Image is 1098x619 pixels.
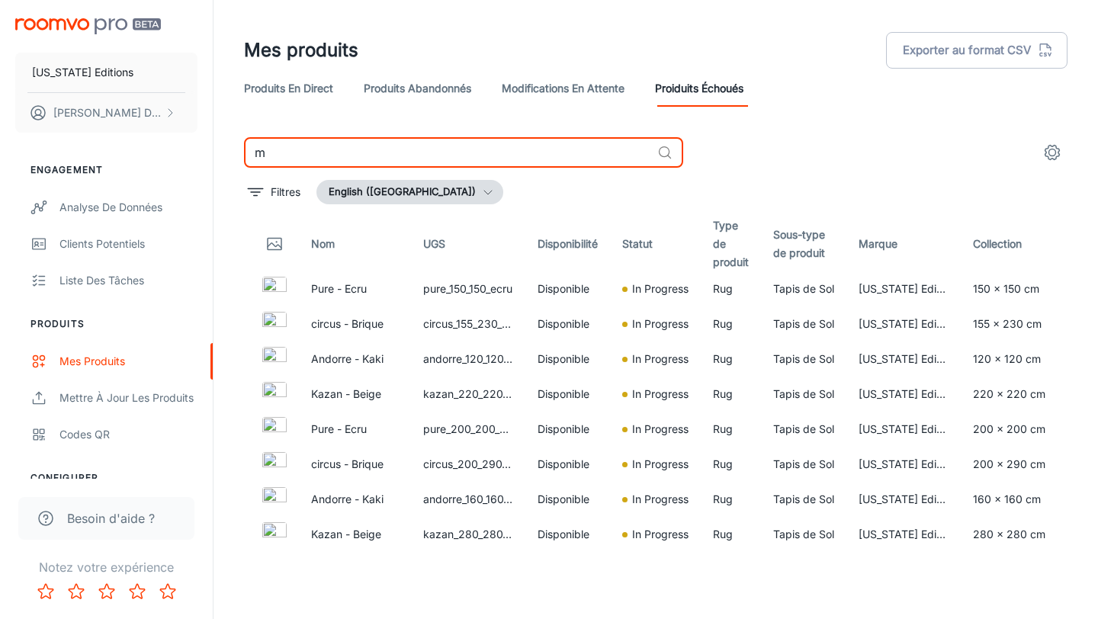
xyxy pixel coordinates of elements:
td: [US_STATE] Editions [846,482,961,517]
td: [US_STATE] Editions [846,271,961,306]
button: Rate 2 star [61,576,91,607]
button: English ([GEOGRAPHIC_DATA]) [316,180,503,204]
button: settings [1037,137,1067,168]
p: [PERSON_NAME] Diallo [53,104,161,121]
p: Andorre - Kaki [311,351,399,367]
div: Liste des tâches [59,272,197,289]
a: Produits abandonnés [364,70,471,107]
td: andorre_120_120_kaki [411,342,525,377]
td: Disponible [525,342,610,377]
td: 150 x 150 cm [961,271,1058,306]
th: Statut [610,216,701,271]
div: Clients potentiels [59,236,197,252]
p: Pure - Ecru [311,421,399,438]
p: In Progress [632,526,689,543]
p: In Progress [632,491,689,508]
th: Collection [961,216,1058,271]
td: 200 x 200 cm [961,412,1058,447]
td: Tapis de Sol [761,342,846,377]
p: Filtres [271,184,300,200]
td: kazan_280_280_beige [411,517,525,552]
td: Disponible [525,482,610,517]
div: Analyse de données [59,199,197,216]
td: Tapis de Sol [761,482,846,517]
p: In Progress [632,386,689,403]
td: Tapis de Sol [761,377,846,412]
p: Notez votre expérience [12,558,201,576]
td: Rug [701,306,761,342]
td: [US_STATE] Editions [846,342,961,377]
a: Proiduits Échoués [655,70,743,107]
td: [US_STATE] Editions [846,377,961,412]
p: Pure - Ecru [311,281,399,297]
p: Kazan - Beige [311,526,399,543]
p: Kazan - Beige [311,386,399,403]
td: Rug [701,482,761,517]
td: 160 x 160 cm [961,482,1058,517]
td: kazan_220_220_beige [411,377,525,412]
td: [US_STATE] Editions [846,447,961,482]
td: Tapis de Sol [761,517,846,552]
p: In Progress [632,281,689,297]
td: Rug [701,271,761,306]
img: Roomvo PRO Beta [15,18,161,34]
td: Tapis de Sol [761,447,846,482]
td: [US_STATE] Editions [846,306,961,342]
td: Rug [701,377,761,412]
td: 120 x 120 cm [961,342,1058,377]
p: [US_STATE] Editions [32,64,133,81]
button: [PERSON_NAME] Diallo [15,93,197,133]
td: Rug [701,517,761,552]
button: [US_STATE] Editions [15,53,197,92]
td: Disponible [525,377,610,412]
button: Rate 5 star [152,576,183,607]
a: Modifications en attente [502,70,624,107]
th: Nom [299,216,411,271]
td: circus_155_230_brique [411,306,525,342]
td: Rug [701,447,761,482]
td: Rug [701,342,761,377]
td: 280 x 280 cm [961,517,1058,552]
td: 200 x 290 cm [961,447,1058,482]
p: Andorre - Kaki [311,491,399,508]
td: [US_STATE] Editions [846,412,961,447]
svg: Thumbnail [265,235,284,253]
input: Chercher [244,137,651,168]
span: Besoin d'aide ? [67,509,155,528]
td: Disponible [525,412,610,447]
td: Tapis de Sol [761,412,846,447]
td: circus_200_290_brique [411,447,525,482]
td: pure_150_150_ecru [411,271,525,306]
button: Rate 4 star [122,576,152,607]
td: Disponible [525,447,610,482]
p: circus - Brique [311,456,399,473]
td: pure_200_200_ecru [411,412,525,447]
th: UGS [411,216,525,271]
p: In Progress [632,351,689,367]
div: Codes QR [59,426,197,443]
td: Rug [701,412,761,447]
button: Rate 3 star [91,576,122,607]
th: Sous-type de produit [761,216,846,271]
p: In Progress [632,421,689,438]
td: Disponible [525,306,610,342]
td: [US_STATE] Editions [846,517,961,552]
div: Mes produits [59,353,197,370]
th: Type de produit [701,216,761,271]
td: Disponible [525,517,610,552]
p: circus - Brique [311,316,399,332]
p: In Progress [632,456,689,473]
th: Disponibilité [525,216,610,271]
button: filter [244,180,304,204]
button: Exporter au format CSV [886,32,1067,69]
td: 155 x 230 cm [961,306,1058,342]
td: Disponible [525,271,610,306]
p: In Progress [632,316,689,332]
a: Produits en direct [244,70,333,107]
h1: Mes produits [244,37,358,64]
td: andorre_160_160_kaki [411,482,525,517]
td: Tapis de Sol [761,271,846,306]
th: Marque [846,216,961,271]
div: Mettre à jour les produits [59,390,197,406]
button: Rate 1 star [30,576,61,607]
